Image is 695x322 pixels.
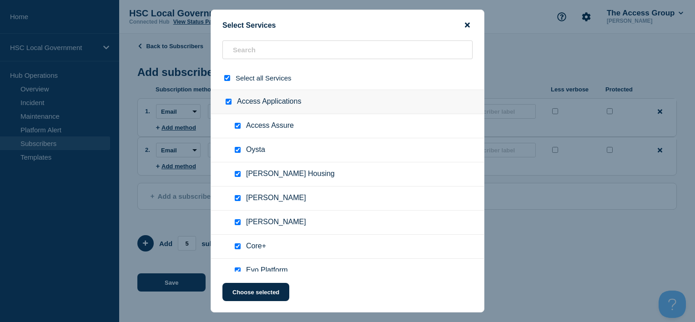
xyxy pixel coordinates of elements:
span: Core+ [246,242,266,251]
button: close button [462,21,473,30]
div: Select Services [211,21,484,30]
input: Search [222,40,473,59]
input: Adam Procure checkbox [235,195,241,201]
span: Select all Services [236,74,292,82]
span: Access Assure [246,121,294,131]
div: Access Applications [211,90,484,114]
button: Choose selected [222,283,289,301]
span: [PERSON_NAME] Housing [246,170,335,179]
input: Adam Housing checkbox [235,171,241,177]
input: Access Applications checkbox [226,99,232,105]
input: Adam SProc checkbox [235,219,241,225]
span: Oysta [246,146,265,155]
span: Evo Platform [246,266,288,275]
input: Oysta checkbox [235,147,241,153]
input: Core+ checkbox [235,243,241,249]
input: select all checkbox [224,75,230,81]
span: [PERSON_NAME] [246,194,306,203]
input: Evo Platform checkbox [235,267,241,273]
span: [PERSON_NAME] [246,218,306,227]
input: Access Assure checkbox [235,123,241,129]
